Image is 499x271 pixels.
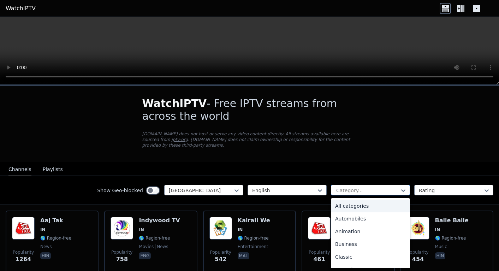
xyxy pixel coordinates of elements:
span: music [435,244,447,249]
button: Playlists [43,163,63,176]
span: Popularity [309,249,330,255]
span: 🌎 Region-free [238,235,269,241]
span: 🌎 Region-free [40,235,71,241]
p: [DOMAIN_NAME] does not host or serve any video content directly. All streams available here are s... [142,131,357,148]
span: 542 [215,255,226,264]
span: 461 [313,255,325,264]
span: 🌎 Region-free [435,235,466,241]
span: 🌎 Region-free [139,235,170,241]
div: Business [331,238,410,251]
div: All categories [331,200,410,212]
span: IN [139,227,144,232]
div: Classic [331,251,410,263]
button: Channels [8,163,31,176]
a: iptv-org [172,137,188,142]
span: news [40,244,52,249]
img: Aaj Tak [12,217,35,240]
div: Automobiles [331,212,410,225]
h6: Kairali We [238,217,270,224]
span: Popularity [111,249,132,255]
h1: - Free IPTV streams from across the world [142,97,357,123]
span: Popularity [408,249,429,255]
h6: Balle Balle [435,217,469,224]
span: 758 [116,255,128,264]
p: mal [238,252,249,259]
h6: Aaj Tak [40,217,71,224]
p: hin [40,252,51,259]
img: Indywood TV [111,217,133,240]
span: movies [139,244,154,249]
img: Aaj Tak [308,217,331,240]
h6: Indywood TV [139,217,180,224]
label: Show Geo-blocked [97,187,143,194]
span: entertainment [238,244,268,249]
span: 454 [412,255,424,264]
img: Balle Balle [407,217,429,240]
span: IN [238,227,243,232]
span: IN [435,227,440,232]
img: Kairali We [209,217,232,240]
span: 1264 [16,255,31,264]
span: Popularity [13,249,34,255]
p: hin [435,252,446,259]
span: news [155,244,168,249]
a: WatchIPTV [6,4,36,13]
div: Animation [331,225,410,238]
p: eng [139,252,151,259]
span: Popularity [210,249,231,255]
span: WatchIPTV [142,97,207,110]
span: IN [40,227,46,232]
